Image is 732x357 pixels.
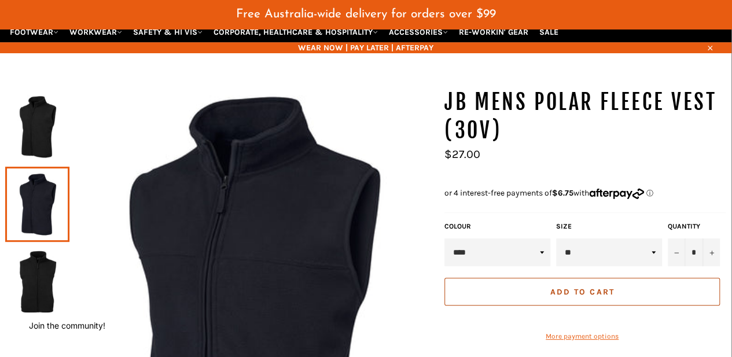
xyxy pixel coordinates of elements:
[444,222,550,231] label: COLOUR
[209,22,382,42] a: CORPORATE, HEALTHCARE & HOSPITALITY
[444,148,480,161] span: $27.00
[668,222,720,231] label: Quantity
[556,222,662,231] label: Size
[444,332,720,341] a: More payment options
[444,278,720,306] button: Add to Cart
[535,22,563,42] a: SALE
[128,22,207,42] a: SAFETY & HI VIS
[454,22,533,42] a: RE-WORKIN' GEAR
[444,88,726,145] h1: JB Mens Polar Fleece Vest (3OV)
[236,8,496,20] span: Free Australia-wide delivery for orders over $99
[550,287,614,297] span: Add to Cart
[11,250,64,314] img: JB Mens Polar Fleece Vest (3OV) - Workin' Gear
[668,238,685,266] button: Reduce item quantity by one
[5,42,726,53] span: WEAR NOW | PAY LATER | AFTERPAY
[11,95,64,159] img: JB Mens Polar Fleece Vest (3OV) - Workin' Gear
[5,22,63,42] a: FOOTWEAR
[29,321,105,330] button: Join the community!
[702,238,720,266] button: Increase item quantity by one
[65,22,127,42] a: WORKWEAR
[384,22,453,42] a: ACCESSORIES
